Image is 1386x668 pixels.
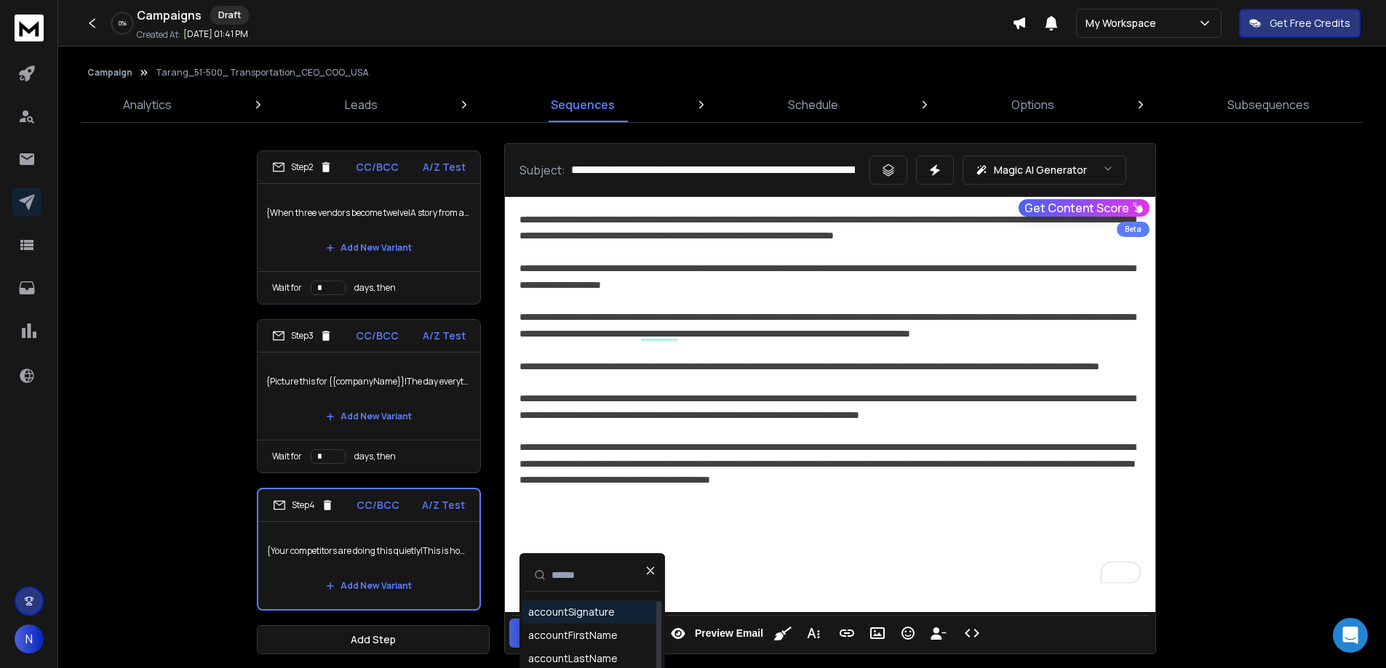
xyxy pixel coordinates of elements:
button: Magic AI Generator [963,156,1126,185]
p: Created At: [137,29,180,41]
div: Draft [210,6,249,25]
div: Beta [1117,222,1150,237]
button: Save [509,619,556,648]
li: Step2CC/BCCA/Z Test{When three vendors become twelve|A story from another fleet|It started with a... [257,150,481,305]
p: Wait for [272,451,302,462]
h1: Campaigns [137,7,202,24]
button: Code View [958,619,986,648]
p: Analytics [123,96,172,113]
p: Subject: [519,161,565,179]
p: A/Z Test [423,329,466,343]
a: Subsequences [1219,87,1318,122]
a: Options [1003,87,1063,122]
button: N [15,624,44,653]
li: Step3CC/BCCA/Z Test{Picture this for {{companyName}}|The day everything matches|No more closets f... [257,319,481,473]
button: Add New Variant [314,571,423,600]
p: CC/BCC [357,498,399,512]
button: Get Free Credits [1239,9,1361,38]
p: Subsequences [1227,96,1310,113]
p: Sequences [551,96,615,113]
div: accountLastName [528,651,618,666]
li: Step4CC/BCCA/Z Test{Your competitors are doing this quietly|This is how the best fleets stand out... [257,488,481,611]
p: 0 % [119,19,127,28]
p: Get Free Credits [1270,16,1350,31]
p: Magic AI Generator [994,163,1087,177]
button: Add New Variant [314,402,423,431]
p: A/Z Test [422,498,465,512]
p: {When three vendors become twelve|A story from another fleet|It started with a missing uniform|Ho... [266,193,471,233]
p: {Your competitors are doing this quietly|This is how the best fleets stand out|It’s not about tru... [267,531,471,571]
button: Insert Link (Ctrl+K) [833,619,861,648]
div: Step 3 [272,329,332,342]
a: Leads [336,87,386,122]
p: {Picture this for {{companyName}}|The day everything matches|No more closets full of outdated gea... [266,361,471,402]
p: Leads [345,96,378,113]
a: Analytics [114,87,180,122]
button: Get Content Score [1019,199,1150,217]
img: logo [15,15,44,41]
p: Schedule [788,96,838,113]
div: accountFirstName [528,628,618,643]
div: To enrich screen reader interactions, please activate Accessibility in Grammarly extension settings [505,197,1155,597]
p: My Workspace [1086,16,1162,31]
p: CC/BCC [356,329,399,343]
button: Insert Image (Ctrl+P) [864,619,891,648]
p: Tarang_51-500_ Transportation_CEO_COO_USA [156,67,369,79]
button: Insert Unsubscribe Link [925,619,952,648]
p: CC/BCC [356,160,399,174]
span: Preview Email [692,627,766,640]
button: Add Step [257,625,490,654]
button: Clean HTML [769,619,797,648]
button: Campaign [87,67,132,79]
p: days, then [354,451,396,462]
button: Add New Variant [314,233,423,262]
div: accountSignature [528,605,615,619]
button: More Text [800,619,827,648]
p: Options [1011,96,1054,113]
p: A/Z Test [423,160,466,174]
p: days, then [354,282,396,294]
div: Step 4 [273,499,334,512]
a: Schedule [779,87,847,122]
div: Step 2 [272,161,332,174]
button: Emoticons [894,619,922,648]
p: Wait for [272,282,302,294]
p: [DATE] 01:41 PM [183,28,248,40]
button: Preview Email [664,619,766,648]
div: Open Intercom Messenger [1333,618,1368,653]
a: Sequences [542,87,624,122]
